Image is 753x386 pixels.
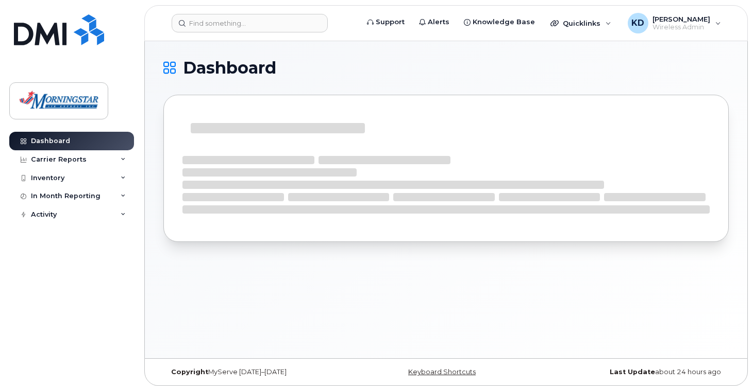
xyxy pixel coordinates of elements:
span: Dashboard [183,60,276,76]
a: Keyboard Shortcuts [408,368,476,376]
strong: Last Update [610,368,655,376]
strong: Copyright [171,368,208,376]
div: MyServe [DATE]–[DATE] [163,368,352,376]
div: about 24 hours ago [540,368,729,376]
